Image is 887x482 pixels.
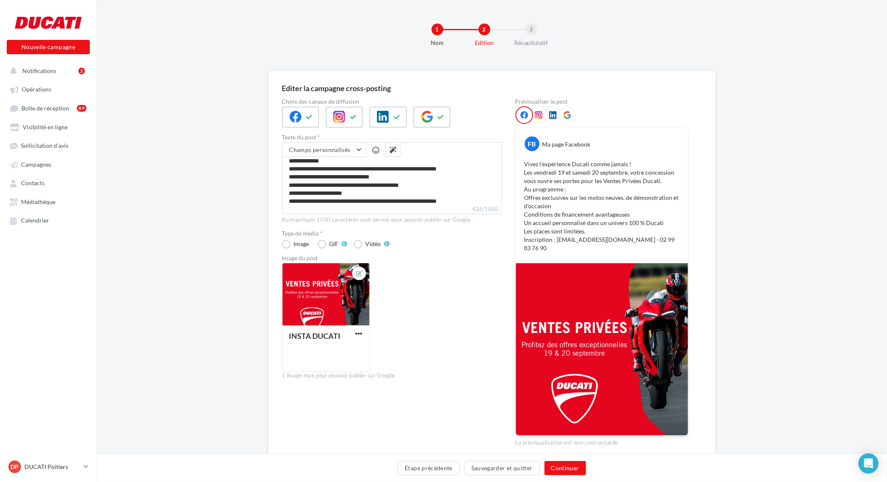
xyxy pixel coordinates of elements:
p: Vivez l’expérience Ducati comme jamais ! Les vendredi 19 et samedi 20 septembre, votre concession... [524,160,680,252]
div: La prévisualisation est non-contractuelle [515,436,688,447]
a: Sollicitation d'avis [5,138,92,153]
span: Boîte de réception [21,105,69,112]
button: Champs personnalisés [283,143,366,157]
label: Choix des canaux de diffusion [282,99,502,105]
span: Campagnes [21,161,51,168]
div: 1 [432,24,443,35]
label: Texte du post * [282,134,502,140]
a: Opérations [5,81,92,97]
div: INSTA DUCATI [289,331,341,341]
button: Continuer [544,461,586,475]
div: Au maximum 1500 caractères sont permis pour pouvoir publier sur Google [282,216,502,224]
span: DP [11,463,19,471]
button: Sauvegarder et quitter [464,461,540,475]
a: Calendrier [5,212,92,228]
div: Récapitulatif [505,39,558,47]
span: Calendrier [21,217,49,224]
button: Étape précédente [398,461,460,475]
div: Prévisualiser le post [515,99,688,105]
div: 1 image max pour pouvoir publier sur Google [282,372,502,380]
label: 426/1500 [282,205,502,214]
button: Nouvelle campagne [7,40,90,54]
p: DUCATI Poitiers [24,463,80,471]
span: Notifications [22,67,56,74]
div: 3 [526,24,537,35]
div: Nom [411,39,464,47]
span: Champs personnalisés [289,146,351,153]
button: Notifications 2 [5,63,88,78]
a: Médiathèque [5,194,92,209]
div: Editer la campagne cross-posting [282,84,391,92]
a: Campagnes [5,157,92,172]
div: 89 [77,105,86,112]
a: Boîte de réception89 [5,100,92,116]
div: 2 [479,24,490,35]
div: Ma page Facebook [542,140,591,149]
label: Type de média * [282,231,502,236]
a: Contacts [5,175,92,190]
span: Médiathèque [21,198,55,205]
span: Opérations [22,86,51,93]
div: GIF [330,241,339,247]
div: FB [525,136,539,151]
span: Contacts [21,180,44,187]
div: Image du post [282,255,502,261]
span: Sollicitation d'avis [21,142,68,149]
div: 2 [78,68,85,74]
div: Image [294,241,309,247]
a: Visibilité en ligne [5,119,92,134]
span: Visibilité en ligne [23,123,68,131]
div: Open Intercom Messenger [858,453,879,474]
a: DP DUCATI Poitiers [7,459,90,475]
div: Vidéo [366,241,381,247]
div: Edition [458,39,511,47]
